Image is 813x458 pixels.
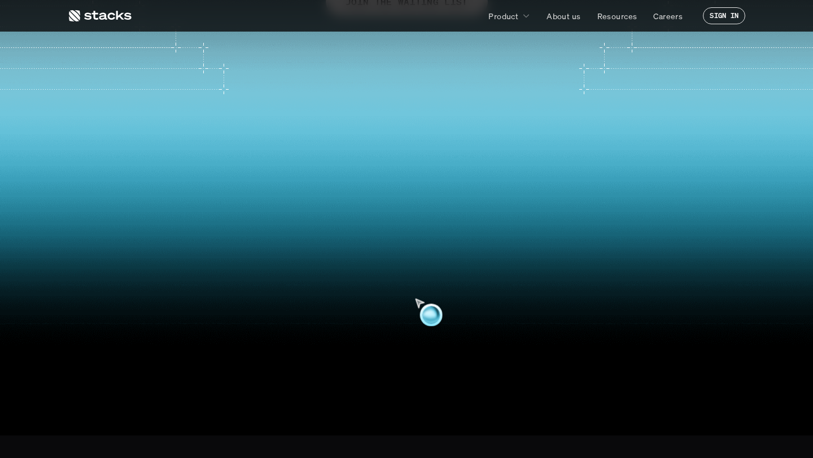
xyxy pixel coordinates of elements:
[547,10,580,22] p: About us
[646,6,689,26] a: Careers
[653,10,683,22] p: Careers
[710,12,738,20] p: SIGN IN
[540,6,587,26] a: About us
[488,10,518,22] p: Product
[703,7,745,24] a: SIGN IN
[591,6,644,26] a: Resources
[597,10,637,22] p: Resources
